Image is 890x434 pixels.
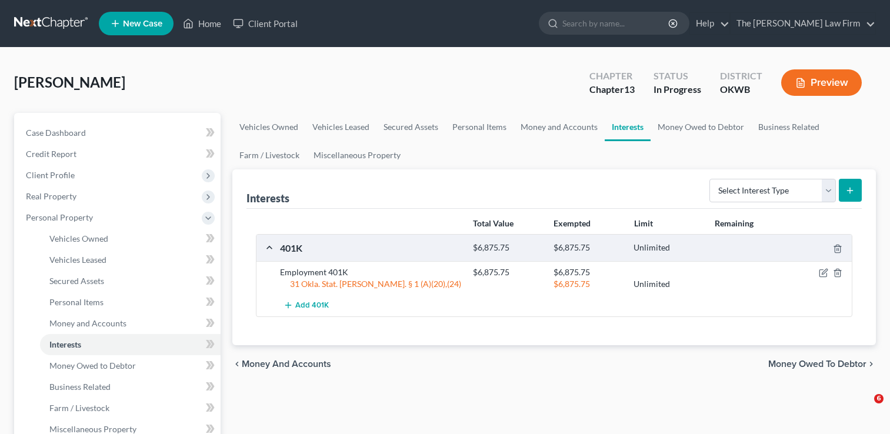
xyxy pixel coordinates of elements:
a: Business Related [751,113,826,141]
span: Credit Report [26,149,76,159]
a: Money and Accounts [514,113,605,141]
a: Credit Report [16,143,221,165]
i: chevron_left [232,359,242,369]
div: $6,875.75 [548,266,628,278]
input: Search by name... [562,12,670,34]
a: Miscellaneous Property [306,141,408,169]
div: Unlimited [628,242,708,253]
div: Employment 401K [274,266,467,278]
a: Vehicles Owned [232,113,305,141]
div: 401K [274,242,467,254]
a: Client Portal [227,13,304,34]
span: Miscellaneous Property [49,424,136,434]
a: Money Owed to Debtor [40,355,221,376]
div: $6,875.75 [548,278,628,290]
div: Unlimited [628,278,708,290]
i: chevron_right [866,359,876,369]
a: Money and Accounts [40,313,221,334]
span: Personal Property [26,212,93,222]
div: $6,875.75 [467,266,548,278]
span: Interests [49,339,81,349]
strong: Remaining [715,218,754,228]
span: Vehicles Leased [49,255,106,265]
span: Business Related [49,382,111,392]
button: Preview [781,69,862,96]
a: Home [177,13,227,34]
button: Add 401K [280,295,332,316]
button: Money Owed to Debtor chevron_right [768,359,876,369]
a: Vehicles Leased [305,113,376,141]
iframe: Intercom live chat [850,394,878,422]
a: Vehicles Leased [40,249,221,271]
div: In Progress [654,83,701,96]
div: $6,875.75 [548,242,628,253]
a: Secured Assets [40,271,221,292]
a: Vehicles Owned [40,228,221,249]
a: Help [690,13,729,34]
button: chevron_left Money and Accounts [232,359,331,369]
a: Interests [605,113,651,141]
div: Chapter [589,83,635,96]
a: Secured Assets [376,113,445,141]
strong: Limit [634,218,653,228]
span: Secured Assets [49,276,104,286]
a: Personal Items [445,113,514,141]
span: 13 [624,84,635,95]
span: Case Dashboard [26,128,86,138]
a: Personal Items [40,292,221,313]
span: New Case [123,19,162,28]
div: District [720,69,762,83]
strong: Total Value [473,218,514,228]
span: [PERSON_NAME] [14,74,125,91]
span: Money and Accounts [242,359,331,369]
a: Interests [40,334,221,355]
span: 6 [874,394,884,403]
span: Real Property [26,191,76,201]
span: Money Owed to Debtor [49,360,136,370]
div: Status [654,69,701,83]
a: Case Dashboard [16,122,221,143]
strong: Exempted [554,218,591,228]
a: Money Owed to Debtor [651,113,751,141]
span: Client Profile [26,170,75,180]
div: Interests [246,191,289,205]
span: Money Owed to Debtor [768,359,866,369]
span: Money and Accounts [49,318,126,328]
a: The [PERSON_NAME] Law Firm [731,13,875,34]
span: Farm / Livestock [49,403,109,413]
span: Add 401K [295,301,329,311]
div: OKWB [720,83,762,96]
a: Farm / Livestock [232,141,306,169]
div: Chapter [589,69,635,83]
a: Farm / Livestock [40,398,221,419]
span: Vehicles Owned [49,233,108,243]
a: Business Related [40,376,221,398]
span: Personal Items [49,297,104,307]
div: 31 Okla. Stat. [PERSON_NAME]. § 1 (A)(20),(24) [274,278,467,290]
div: $6,875.75 [467,242,548,253]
